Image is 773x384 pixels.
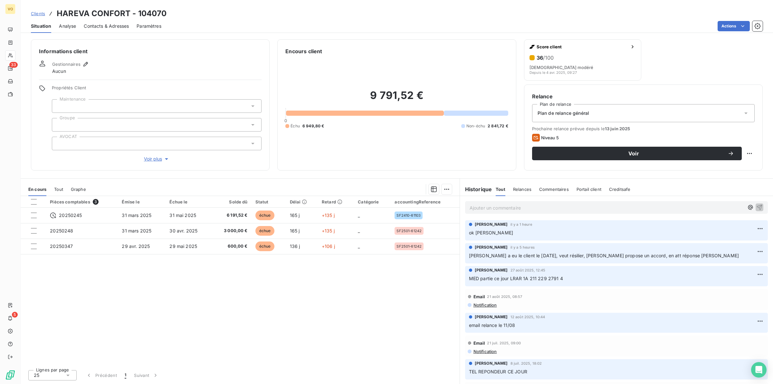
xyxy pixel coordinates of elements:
span: Voir [540,151,728,156]
h2: 9 791,52 € [285,89,508,108]
div: Solde dû [215,199,248,204]
span: 12 août 2025, 10:44 [511,315,545,319]
div: Délai [290,199,314,204]
span: /100 [543,54,554,61]
span: Non-échu [466,123,485,129]
span: Graphe [71,187,86,192]
span: Tout [496,187,505,192]
span: 8 juil. 2025, 18:02 [511,361,542,365]
h6: Encours client [285,47,322,55]
span: email relance le 11/08 [469,322,515,328]
img: Logo LeanPay [5,370,15,380]
span: échue [255,226,275,236]
span: 600,00 € [215,243,248,250]
div: Pièces comptables [50,199,114,205]
span: Niveau 5 [541,135,559,140]
span: 21 août 2025, 08:57 [487,295,522,299]
span: SF2501-61242 [396,229,422,233]
span: 3 000,00 € [215,228,248,234]
span: Paramètres [137,23,161,29]
span: Email [473,340,485,346]
span: 2 841,72 € [488,123,508,129]
span: 33 [9,62,18,68]
h6: Historique [460,185,492,193]
span: Relances [513,187,531,192]
div: Statut [255,199,282,204]
div: Émise le [122,199,162,204]
span: Plan de relance général [538,110,589,116]
button: Suivant [130,369,163,382]
span: Tout [54,187,63,192]
span: Échu [291,123,300,129]
span: 27 août 2025, 12:45 [511,268,546,272]
span: Notification [473,349,497,354]
span: 31 mars 2025 [122,228,151,233]
span: Depuis le 4 avr. 2025, 09:27 [530,71,577,74]
span: Voir plus [144,156,170,162]
span: Propriétés Client [52,85,262,94]
button: Voir plus [52,155,262,162]
span: SF2410-61103 [396,213,421,217]
span: Score client [537,44,628,49]
span: [DEMOGRAPHIC_DATA] modéré [530,65,593,70]
span: [PERSON_NAME] [475,314,508,320]
span: _ [358,212,360,218]
span: +135 j [322,212,335,218]
div: Échue le [169,199,207,204]
span: _ [358,243,360,249]
span: TEL REPONDEUR CE JOUR [469,369,527,374]
span: 29 mai 2025 [169,243,197,249]
span: Contacts & Adresses [84,23,129,29]
span: Notification [473,302,497,308]
button: Précédent [82,369,121,382]
span: Commentaires [539,187,569,192]
span: [PERSON_NAME] [475,267,508,273]
span: Email [473,294,485,299]
input: Ajouter une valeur [57,141,62,146]
h6: Relance [532,93,755,100]
span: échue [255,211,275,220]
span: +106 j [322,243,335,249]
span: 3 [93,199,99,205]
h6: 36 [537,54,554,61]
span: 20250248 [50,228,73,233]
div: Retard [322,199,350,204]
span: 20250347 [50,243,73,249]
span: 31 mars 2025 [122,212,151,218]
span: 0 [284,118,287,123]
span: il y a 5 heures [511,245,535,249]
span: Portail client [577,187,601,192]
span: 5 [12,312,18,318]
span: 1 [125,372,126,379]
button: 1 [121,369,130,382]
span: 31 mai 2025 [169,212,196,218]
h6: Informations client [39,47,262,55]
span: ok [PERSON_NAME] [469,230,513,235]
input: Ajouter une valeur [57,103,62,109]
span: [PERSON_NAME] [475,222,508,227]
span: Aucun [52,68,66,74]
button: Voir [532,147,742,160]
span: Situation [31,23,51,29]
span: échue [255,241,275,251]
span: 30 avr. 2025 [169,228,197,233]
span: _ [358,228,360,233]
div: accountingReference [395,199,455,204]
span: [PERSON_NAME] [475,244,508,250]
span: [PERSON_NAME] [475,360,508,366]
div: Catégorie [358,199,387,204]
span: SF2501-61242 [396,244,422,248]
span: 165 j [290,228,300,233]
span: Prochaine relance prévue depuis le [532,126,755,131]
span: [PERSON_NAME] a eu le client le [DATE], veut résilier, [PERSON_NAME] propose un accord, en att ré... [469,253,739,258]
button: Actions [718,21,750,31]
span: il y a 1 heure [511,222,532,226]
span: MED partie ce jour LRAR 1A 211 229 2791 4 [469,276,563,281]
span: +135 j [322,228,335,233]
span: 20250245 [59,212,82,219]
span: 165 j [290,212,300,218]
span: 6 191,52 € [215,212,248,219]
h3: HAREVA CONFORT - 104070 [57,8,167,19]
span: 13 juin 2025 [605,126,630,131]
span: Analyse [59,23,76,29]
